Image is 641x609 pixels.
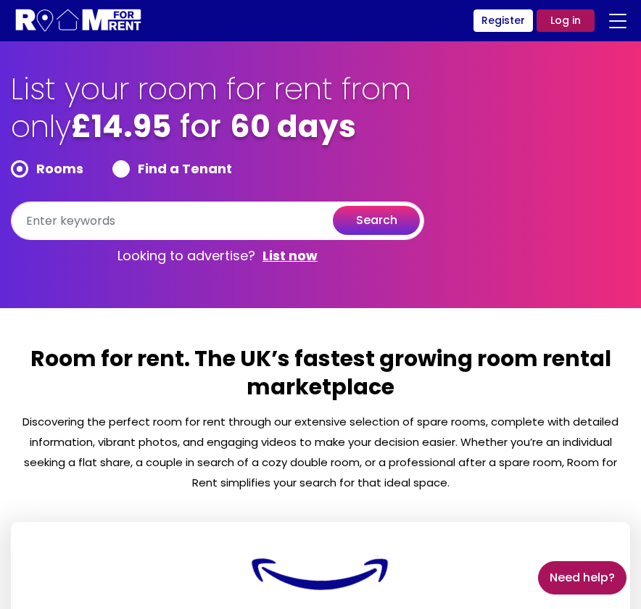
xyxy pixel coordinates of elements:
[11,412,630,493] p: Discovering the perfect room for rent through our extensive selection of spare rooms, complete wi...
[11,160,83,178] label: Rooms
[11,202,424,240] input: Enter keywords
[180,105,221,148] span: for
[15,7,143,34] img: Logo for Room for Rent, featuring a welcoming design with a house icon and modern typography
[71,105,171,148] b: £14.95
[473,9,533,32] a: Register
[112,160,232,178] label: Find a Tenant
[248,551,393,597] img: Room For Rent
[537,9,595,32] a: Log in
[11,240,424,272] p: Looking to advertise?
[538,561,626,594] a: Need Help?
[11,344,630,412] h2: Room for rent. The UK’s fastest growing room rental marketplace
[333,206,420,235] button: search
[262,247,318,265] a: List now
[230,105,356,148] b: 60 days
[11,70,497,160] h1: List your room for rent from only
